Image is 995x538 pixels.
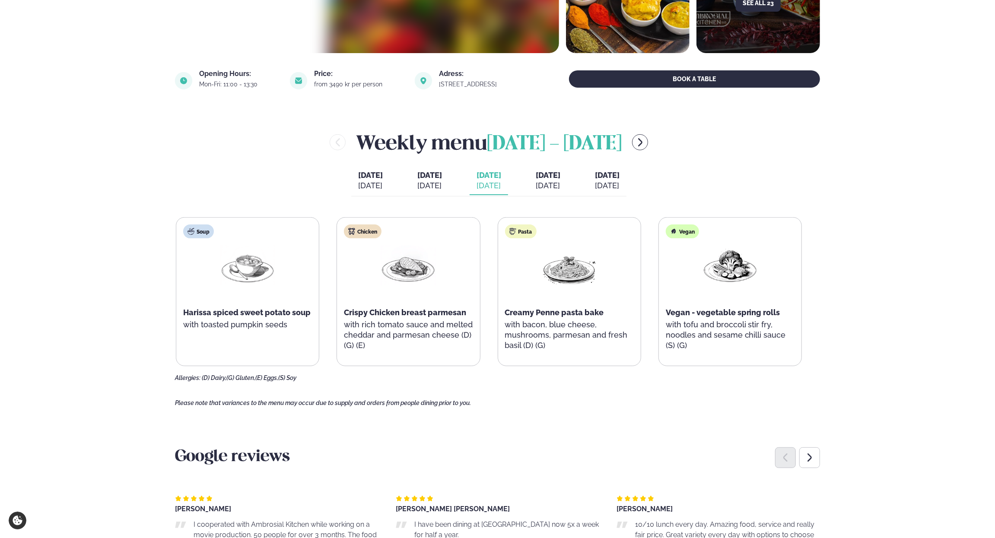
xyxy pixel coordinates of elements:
span: (S) Soy [278,374,296,381]
div: Next slide [799,447,820,468]
img: Vegan.png [703,245,758,285]
div: Chicken [344,225,381,238]
img: image alt [415,72,432,89]
button: menu-btn-left [330,134,346,150]
span: [DATE] [536,171,560,180]
div: [DATE] [536,180,560,191]
button: BOOK A TABLE [569,70,820,88]
img: image alt [175,72,192,89]
div: Vegan [666,225,699,238]
span: Allergies: [175,374,200,381]
div: [DATE] [358,180,383,191]
span: Crispy Chicken breast parmesan [344,308,466,317]
div: from 3490 kr per person [314,81,404,88]
button: [DATE] [DATE] [588,167,626,195]
p: with rich tomato sauce and melted cheddar and parmesan cheese (D) (G) (E) [344,320,473,351]
a: link [439,79,519,89]
div: [DATE] [595,180,620,191]
span: Vegan - vegetable spring rolls [666,308,780,317]
div: [PERSON_NAME] [175,506,378,513]
button: menu-btn-right [632,134,648,150]
img: Chicken-breast.png [381,245,436,285]
span: (E) Eggs, [255,374,278,381]
div: Price: [314,70,404,77]
div: [PERSON_NAME] [617,506,820,513]
button: [DATE] [DATE] [351,167,390,195]
div: Soup [183,225,214,238]
div: [PERSON_NAME] [PERSON_NAME] [396,506,599,513]
p: with toasted pumpkin seeds [183,320,312,330]
img: chicken.svg [348,228,355,235]
button: [DATE] [DATE] [410,167,449,195]
h2: Weekly menu [356,128,622,156]
a: Cookie settings [9,512,26,529]
span: (D) Dairy, [202,374,226,381]
span: Creamy Penne pasta bake [505,308,604,317]
img: Vegan.svg [670,228,677,235]
div: Adress: [439,70,519,77]
span: [DATE] [358,171,383,180]
span: (G) Gluten, [226,374,255,381]
span: [DATE] - [DATE] [487,135,622,154]
div: [DATE] [417,180,442,191]
img: image alt [290,72,307,89]
span: Harissa spiced sweet potato soup [183,308,311,317]
div: Opening Hours: [199,70,280,77]
div: Previous slide [775,447,796,468]
img: pasta.svg [509,228,516,235]
span: Please note that variances to the menu may occur due to supply and orders from people dining prio... [175,399,471,406]
h3: Google reviews [175,447,820,468]
img: Spagetti.png [542,245,597,285]
button: [DATE] [DATE] [470,167,508,195]
div: Mon-Fri: 11:00 - 13:30 [199,81,280,88]
p: with tofu and broccoli stir fry, noodles and sesame chilli sauce (S) (G) [666,320,795,351]
span: [DATE] [417,171,442,180]
img: soup.svg [188,228,194,235]
div: Pasta [505,225,537,238]
p: with bacon, blue cheese, mushrooms, parmesan and fresh basil (D) (G) [505,320,634,351]
button: [DATE] [DATE] [529,167,567,195]
span: [DATE] [595,171,620,180]
img: Soup.png [220,245,275,285]
div: [DATE] [477,180,501,191]
span: [DATE] [477,170,501,180]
